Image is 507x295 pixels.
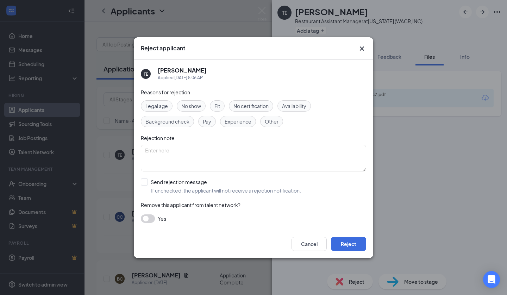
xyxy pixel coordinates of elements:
span: Yes [158,214,166,223]
span: Other [265,118,278,125]
h5: [PERSON_NAME] [158,67,207,74]
span: Experience [225,118,251,125]
span: Rejection note [141,135,175,141]
div: Applied [DATE] 8:06 AM [158,74,207,81]
span: Remove this applicant from talent network? [141,202,240,208]
span: Legal age [145,102,168,110]
button: Close [358,44,366,53]
span: Background check [145,118,189,125]
div: TE [144,71,148,77]
span: Pay [203,118,211,125]
svg: Cross [358,44,366,53]
span: Availability [282,102,306,110]
span: Reasons for rejection [141,89,190,95]
button: Reject [331,237,366,251]
h3: Reject applicant [141,44,185,52]
span: Fit [214,102,220,110]
div: Open Intercom Messenger [483,271,500,288]
button: Cancel [292,237,327,251]
span: No certification [233,102,269,110]
span: No show [181,102,201,110]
